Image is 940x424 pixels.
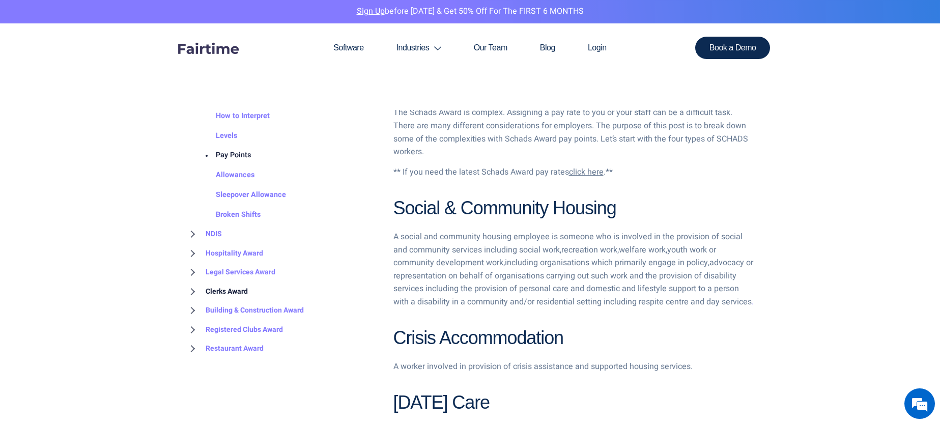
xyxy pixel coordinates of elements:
[185,263,275,282] a: Legal Services Award
[185,7,378,358] div: BROWSE TOPICS
[752,296,754,308] a: .
[393,231,755,309] p: A social and community housing employee is someone who is involved in the provision of social and...
[185,339,264,358] a: Restaurant Award
[572,23,623,72] a: Login
[458,23,524,72] a: Our Team
[185,224,222,244] a: NDIS
[393,106,755,158] p: The Schads Award is complex. Assigning a pay rate to you or your staff can be a difficult task. T...
[317,23,380,72] a: Software
[393,360,755,374] p: A worker involved in provision of crisis assistance and supported housing services.
[195,146,251,165] a: Pay Points
[185,301,304,320] a: Building & Construction Award
[569,166,604,178] span: click here
[524,23,572,72] a: Blog
[195,205,261,224] a: Broken Shifts
[185,28,378,358] nav: BROWSE TOPICS
[393,326,755,350] h2: Crisis Accommodation
[393,196,755,220] h2: Social & Community Housing
[195,106,270,126] a: How to Interpret
[393,391,755,415] h2: [DATE] Care
[393,166,755,179] p: ** If you need the latest Schads Award pay rates
[195,165,254,185] a: Allowances
[569,166,613,178] a: Looking For Pay Rates ?
[185,243,263,263] a: Hospitality Award
[185,281,248,301] a: Clerks Award
[357,5,385,17] a: Sign Up
[709,44,756,52] span: Book a Demo
[380,23,458,72] a: Industries
[695,37,771,59] a: Book a Demo
[8,5,932,18] p: before [DATE] & Get 50% Off for the FIRST 6 MONTHS
[195,126,237,146] a: Levels
[195,185,286,205] a: Sleepover Allowance
[185,320,283,339] a: Registered Clubs Award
